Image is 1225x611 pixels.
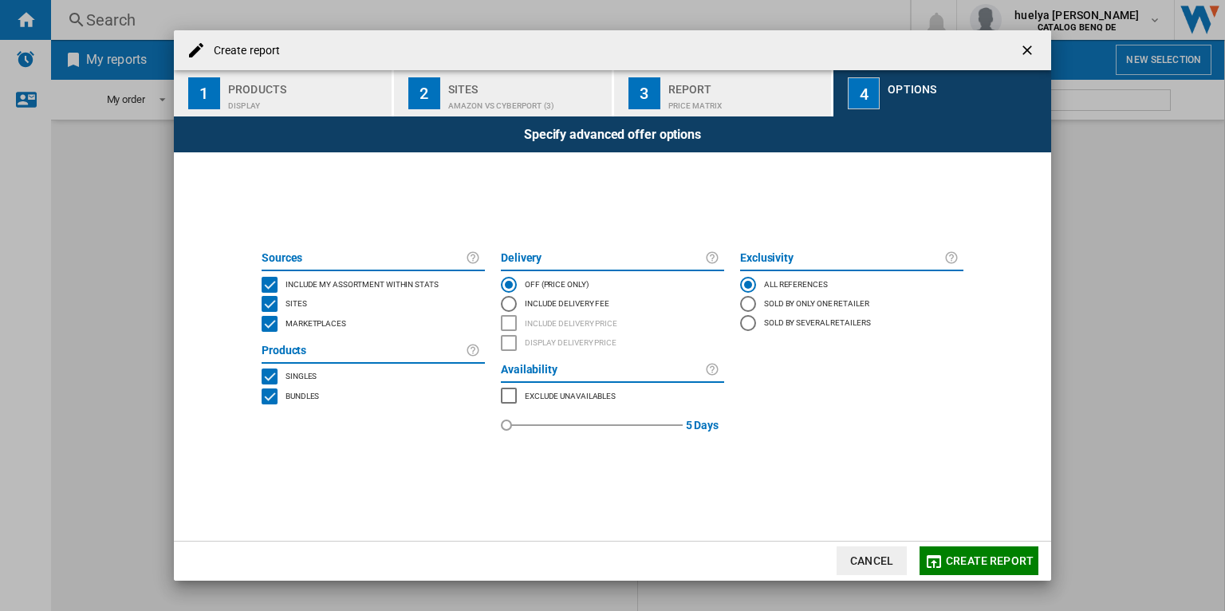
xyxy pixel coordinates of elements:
button: 3 Report Price Matrix [614,70,833,116]
md-checkbox: INCLUDE DELIVERY PRICE [501,313,724,333]
md-checkbox: SITES [262,294,485,314]
button: Create report [920,546,1038,575]
md-radio-button: All references [740,274,963,294]
div: Display [228,93,385,110]
span: Marketplaces [286,317,346,328]
label: Sources [262,249,466,268]
ng-md-icon: getI18NText('BUTTONS.CLOSE_DIALOG') [1019,42,1038,61]
button: 2 Sites Amazon vs Cyberport (3) [394,70,613,116]
button: 1 Products Display [174,70,393,116]
md-slider: red [506,406,683,444]
span: Exclude unavailables [525,389,616,400]
span: Include my assortment within stats [286,278,439,289]
span: Bundles [286,389,319,400]
label: Products [262,341,466,361]
md-radio-button: Sold by several retailers [740,313,963,333]
md-checkbox: SINGLE [262,367,485,387]
label: Exclusivity [740,249,944,268]
span: Include delivery price [525,317,617,328]
span: Display delivery price [525,336,616,347]
div: Products [228,77,385,93]
md-radio-button: OFF (price only) [501,274,724,294]
div: 1 [188,77,220,109]
span: Sites [286,297,307,308]
button: 4 Options [833,70,1051,116]
button: getI18NText('BUTTONS.CLOSE_DIALOG') [1013,34,1045,66]
div: 2 [408,77,440,109]
div: 3 [628,77,660,109]
label: Delivery [501,249,705,268]
button: Cancel [837,546,907,575]
md-checkbox: INCLUDE MY SITE [262,274,485,294]
div: Specify advanced offer options [174,116,1051,152]
div: Report [668,77,825,93]
md-radio-button: Include Delivery Fee [501,294,724,313]
md-checkbox: BUNDLES [262,386,485,406]
h4: Create report [206,43,280,59]
span: Create report [946,554,1034,567]
div: 4 [848,77,880,109]
div: Sites [448,77,605,93]
md-checkbox: MARKETPLACES [262,313,485,333]
label: 5 Days [686,406,719,444]
md-checkbox: SHOW DELIVERY PRICE [501,333,724,353]
md-checkbox: MARKETPLACES [501,386,724,406]
label: Availability [501,361,705,380]
div: Amazon vs Cyberport (3) [448,93,605,110]
md-radio-button: Sold by only one retailer [740,294,963,313]
div: Price Matrix [668,93,825,110]
span: Singles [286,369,317,380]
div: Options [888,77,1045,93]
